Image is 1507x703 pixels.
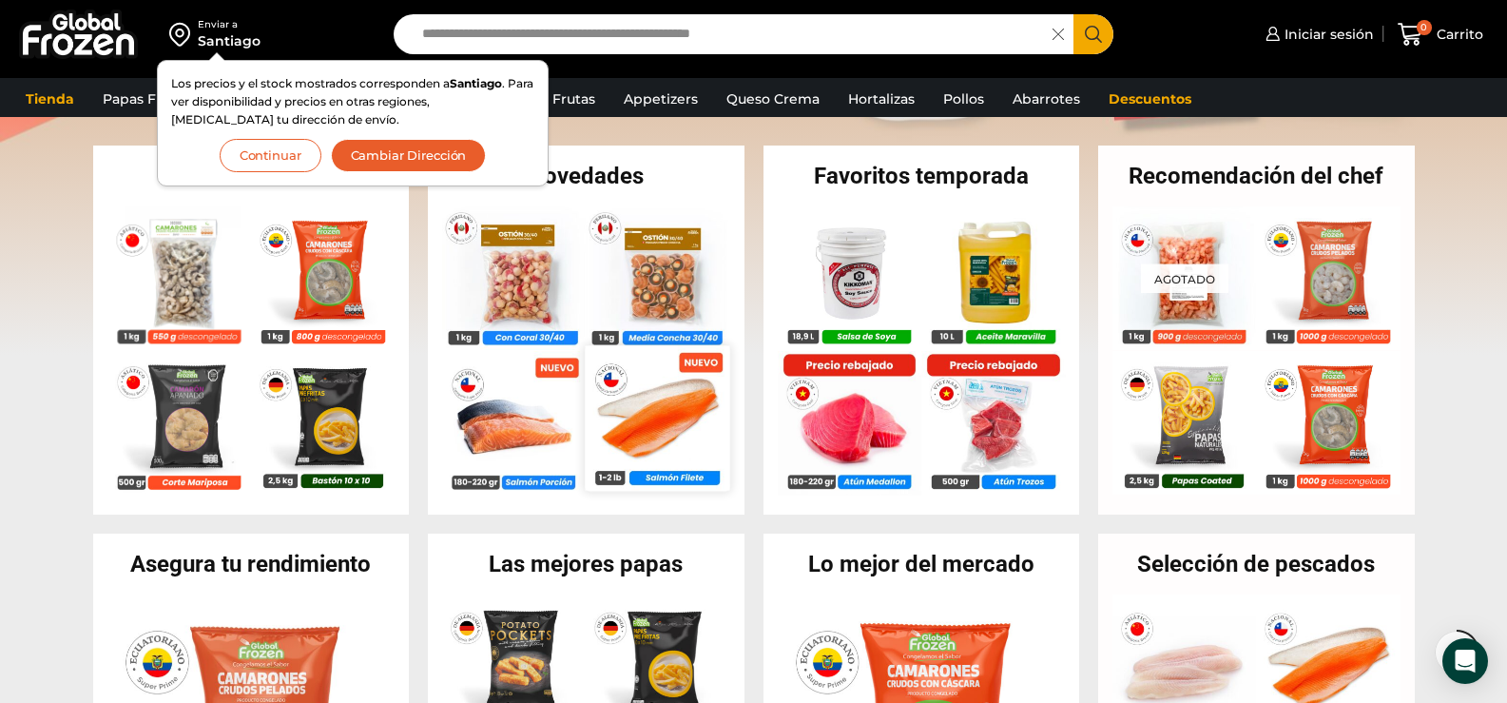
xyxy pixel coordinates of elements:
span: Iniciar sesión [1280,25,1374,44]
div: Santiago [198,31,261,50]
h2: Novedades [428,165,744,187]
a: Queso Crema [717,81,829,117]
a: Iniciar sesión [1261,15,1374,53]
p: Los precios y el stock mostrados corresponden a . Para ver disponibilidad y precios en otras regi... [171,74,534,129]
a: Tienda [16,81,84,117]
a: 0 Carrito [1393,12,1488,57]
a: Pollos [934,81,994,117]
h2: Lo mejor del mercado [763,553,1080,576]
h2: Las mejores papas [428,553,744,576]
span: Carrito [1432,25,1483,44]
h2: Asegura tu rendimiento [93,553,410,576]
span: 0 [1417,20,1432,35]
h2: Selección de pescados [1098,553,1415,576]
h2: Lo más vendido [93,165,410,187]
a: Appetizers [614,81,707,117]
a: Papas Fritas [93,81,195,117]
strong: Santiago [450,76,502,90]
h2: Recomendación del chef [1098,165,1415,187]
h2: Favoritos temporada [763,165,1080,187]
p: Agotado [1141,264,1228,293]
div: Enviar a [198,18,261,31]
button: Continuar [220,139,321,172]
img: address-field-icon.svg [169,18,198,50]
div: Open Intercom Messenger [1442,638,1488,684]
a: Descuentos [1099,81,1201,117]
button: Cambiar Dirección [331,139,487,172]
button: Search button [1073,14,1113,54]
a: Abarrotes [1003,81,1090,117]
a: Hortalizas [839,81,924,117]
